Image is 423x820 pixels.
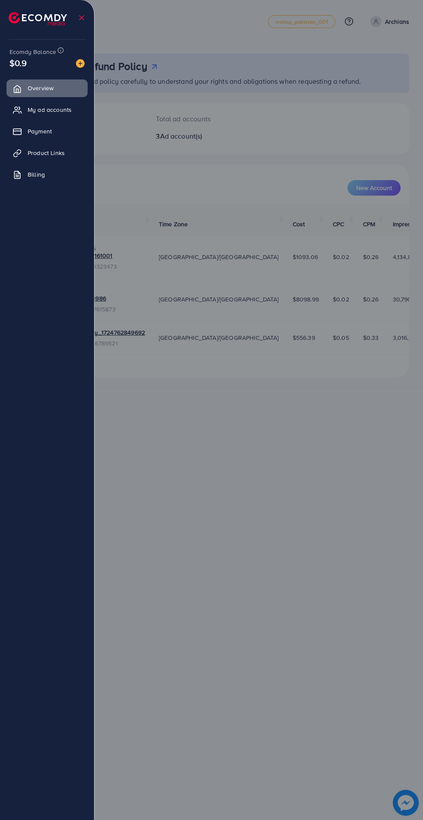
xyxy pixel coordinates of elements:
span: $0.9 [9,57,27,69]
span: Payment [28,127,52,136]
span: Overview [28,84,54,92]
span: My ad accounts [28,105,72,114]
a: Payment [6,123,88,140]
span: Product Links [28,149,65,157]
a: Product Links [6,144,88,161]
span: Billing [28,170,45,179]
span: Ecomdy Balance [9,47,56,56]
a: Overview [6,79,88,97]
a: Billing [6,166,88,183]
a: My ad accounts [6,101,88,118]
img: image [76,59,85,68]
img: logo [9,12,67,25]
